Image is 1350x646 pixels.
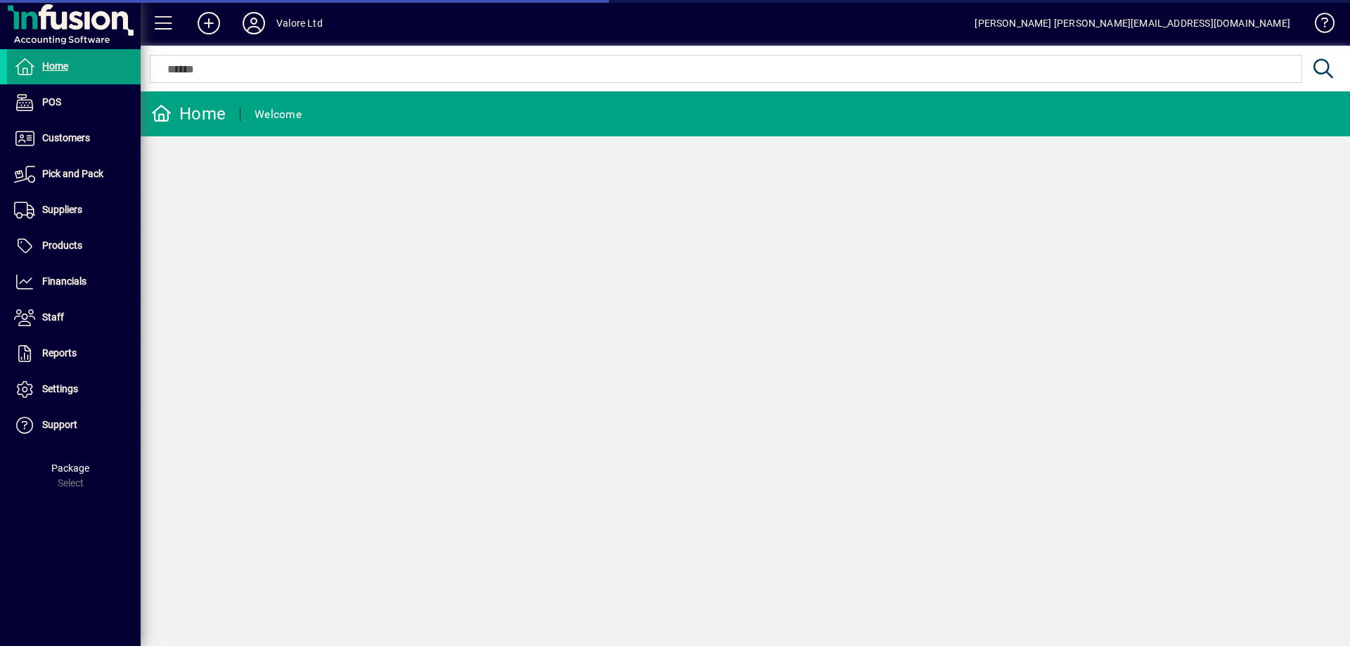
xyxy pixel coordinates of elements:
[7,193,141,228] a: Suppliers
[7,408,141,443] a: Support
[42,96,61,108] span: POS
[42,168,103,179] span: Pick and Pack
[42,204,82,215] span: Suppliers
[42,419,77,430] span: Support
[42,60,68,72] span: Home
[7,121,141,156] a: Customers
[186,11,231,36] button: Add
[975,12,1290,34] div: [PERSON_NAME] [PERSON_NAME][EMAIL_ADDRESS][DOMAIN_NAME]
[42,347,77,358] span: Reports
[42,276,86,287] span: Financials
[42,311,64,323] span: Staff
[7,157,141,192] a: Pick and Pack
[7,372,141,407] a: Settings
[276,12,323,34] div: Valore Ltd
[42,132,90,143] span: Customers
[7,228,141,264] a: Products
[255,103,302,126] div: Welcome
[51,463,89,474] span: Package
[42,240,82,251] span: Products
[1304,3,1332,49] a: Knowledge Base
[231,11,276,36] button: Profile
[7,264,141,299] a: Financials
[7,300,141,335] a: Staff
[7,85,141,120] a: POS
[42,383,78,394] span: Settings
[151,103,226,125] div: Home
[7,336,141,371] a: Reports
